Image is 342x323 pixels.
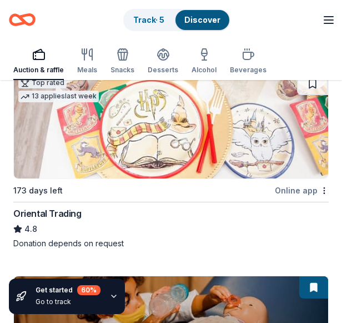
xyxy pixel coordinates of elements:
a: Home [9,7,36,33]
span: 4.8 [24,222,37,236]
div: Online app [275,183,329,197]
button: Track· 5Discover [123,9,230,31]
div: Top rated [18,77,67,88]
a: Image for Oriental TradingTop rated13 applieslast week173 days leftOnline appOriental Trading4.8D... [13,72,329,249]
button: Snacks [110,43,134,80]
div: Meals [77,66,97,74]
img: Image for Oriental Trading [14,73,328,178]
div: 60 % [77,285,100,295]
div: Oriental Trading [13,207,82,220]
div: Donation depends on request [13,238,329,249]
button: Meals [77,43,97,80]
div: Snacks [110,66,134,74]
a: Track· 5 [133,15,164,24]
div: 13 applies last week [18,91,99,102]
div: Alcohol [192,66,217,74]
div: Go to track [36,297,100,306]
div: 173 days left [13,184,63,197]
div: Get started [36,285,100,295]
button: Beverages [230,43,266,80]
div: Beverages [230,66,266,74]
div: Desserts [148,66,178,74]
div: Auction & raffle [13,66,64,74]
button: Alcohol [192,43,217,80]
button: Desserts [148,43,178,80]
a: Discover [184,15,220,24]
button: Auction & raffle [13,43,64,80]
